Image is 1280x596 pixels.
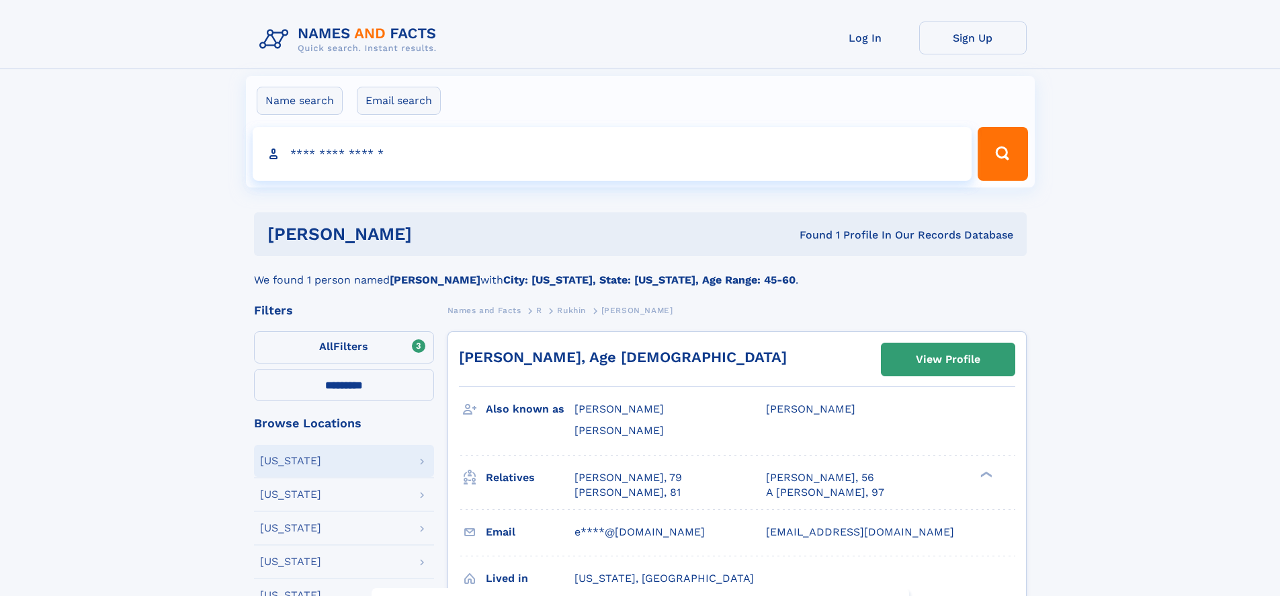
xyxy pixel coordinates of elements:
a: View Profile [882,343,1015,376]
span: [PERSON_NAME] [601,306,673,315]
label: Email search [357,87,441,115]
span: R [536,306,542,315]
a: [PERSON_NAME], 79 [574,470,682,485]
div: Filters [254,304,434,316]
a: A [PERSON_NAME], 97 [766,485,884,500]
b: [PERSON_NAME] [390,273,480,286]
h3: Email [486,521,574,544]
input: search input [253,127,972,181]
div: Browse Locations [254,417,434,429]
span: Rukhin [557,306,586,315]
label: Name search [257,87,343,115]
h3: Also known as [486,398,574,421]
span: All [319,340,333,353]
h1: [PERSON_NAME] [267,226,606,243]
label: Filters [254,331,434,364]
b: City: [US_STATE], State: [US_STATE], Age Range: 45-60 [503,273,796,286]
a: Names and Facts [447,302,521,318]
img: Logo Names and Facts [254,22,447,58]
span: [PERSON_NAME] [574,402,664,415]
div: ❯ [977,470,993,478]
a: R [536,302,542,318]
span: [PERSON_NAME] [766,402,855,415]
a: [PERSON_NAME], 56 [766,470,874,485]
span: [PERSON_NAME] [574,424,664,437]
div: [US_STATE] [260,523,321,534]
div: [US_STATE] [260,489,321,500]
a: Sign Up [919,22,1027,54]
span: [US_STATE], [GEOGRAPHIC_DATA] [574,572,754,585]
div: View Profile [916,344,980,375]
span: [EMAIL_ADDRESS][DOMAIN_NAME] [766,525,954,538]
div: Found 1 Profile In Our Records Database [605,228,1013,243]
a: Rukhin [557,302,586,318]
div: [US_STATE] [260,456,321,466]
a: [PERSON_NAME], 81 [574,485,681,500]
div: We found 1 person named with . [254,256,1027,288]
h3: Lived in [486,567,574,590]
a: [PERSON_NAME], Age [DEMOGRAPHIC_DATA] [459,349,787,366]
button: Search Button [978,127,1027,181]
a: Log In [812,22,919,54]
div: [US_STATE] [260,556,321,567]
h3: Relatives [486,466,574,489]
